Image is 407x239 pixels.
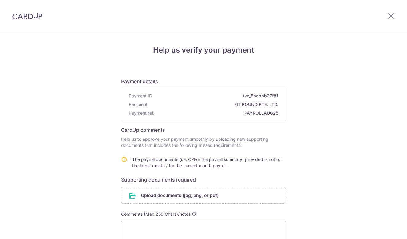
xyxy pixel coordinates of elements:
[150,101,278,108] span: FIT POUND PTE. LTD.
[121,126,286,134] h6: CardUp comments
[121,45,286,56] h4: Help us verify your payment
[12,12,42,20] img: CardUp
[129,93,152,99] span: Payment ID
[129,110,154,116] span: Payment ref.
[121,176,286,183] h6: Supporting documents required
[121,211,191,217] span: Comments (Max 250 Chars)/notes
[129,101,148,108] span: Recipient
[132,157,282,168] span: The payroll documents (i.e. CPFor the payroll summary) provided is not for the latest month / for...
[155,93,278,99] span: txn_5bcbbb37f81
[157,110,278,116] span: PAYROLLAUG25
[121,78,286,85] h6: Payment details
[121,187,286,204] div: Upload documents (jpg, png, or pdf)
[121,136,286,148] p: Help us to approve your payment smoothly by uploading new supporting documents that includes the ...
